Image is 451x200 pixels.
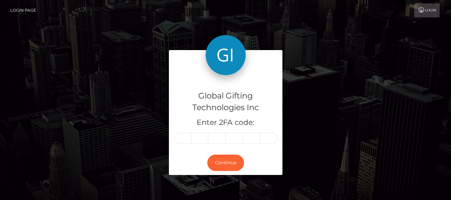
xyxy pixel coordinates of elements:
[206,35,246,75] img: Global Gifting Technologies Inc
[174,118,277,128] h5: Enter 2FA code:
[414,3,440,17] a: Login
[207,155,244,171] button: Continue
[174,90,277,114] h4: Global Gifting Technologies Inc
[10,3,36,17] a: Login Page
